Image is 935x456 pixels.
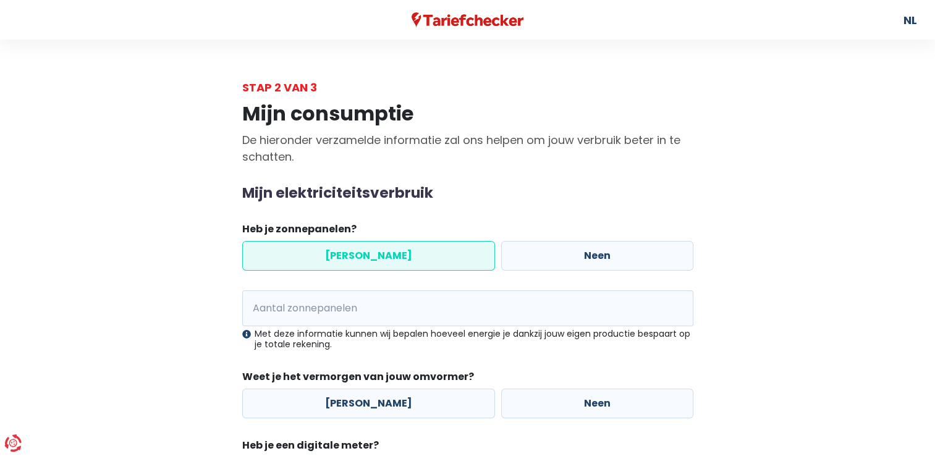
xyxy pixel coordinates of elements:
[242,132,693,165] p: De hieronder verzamelde informatie zal ons helpen om jouw verbruik beter in te schatten.
[242,329,693,350] div: Met deze informatie kunnen wij bepalen hoeveel energie je dankzij jouw eigen productie bespaart o...
[501,241,693,271] label: Neen
[242,185,693,202] h2: Mijn elektriciteitsverbruik
[242,389,495,418] label: [PERSON_NAME]
[242,369,693,389] legend: Weet je het vermorgen van jouw omvormer?
[242,222,693,241] legend: Heb je zonnepanelen?
[242,241,495,271] label: [PERSON_NAME]
[412,12,524,28] img: Tariefchecker logo
[242,102,693,125] h1: Mijn consumptie
[501,389,693,418] label: Neen
[242,79,693,96] div: Stap 2 van 3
